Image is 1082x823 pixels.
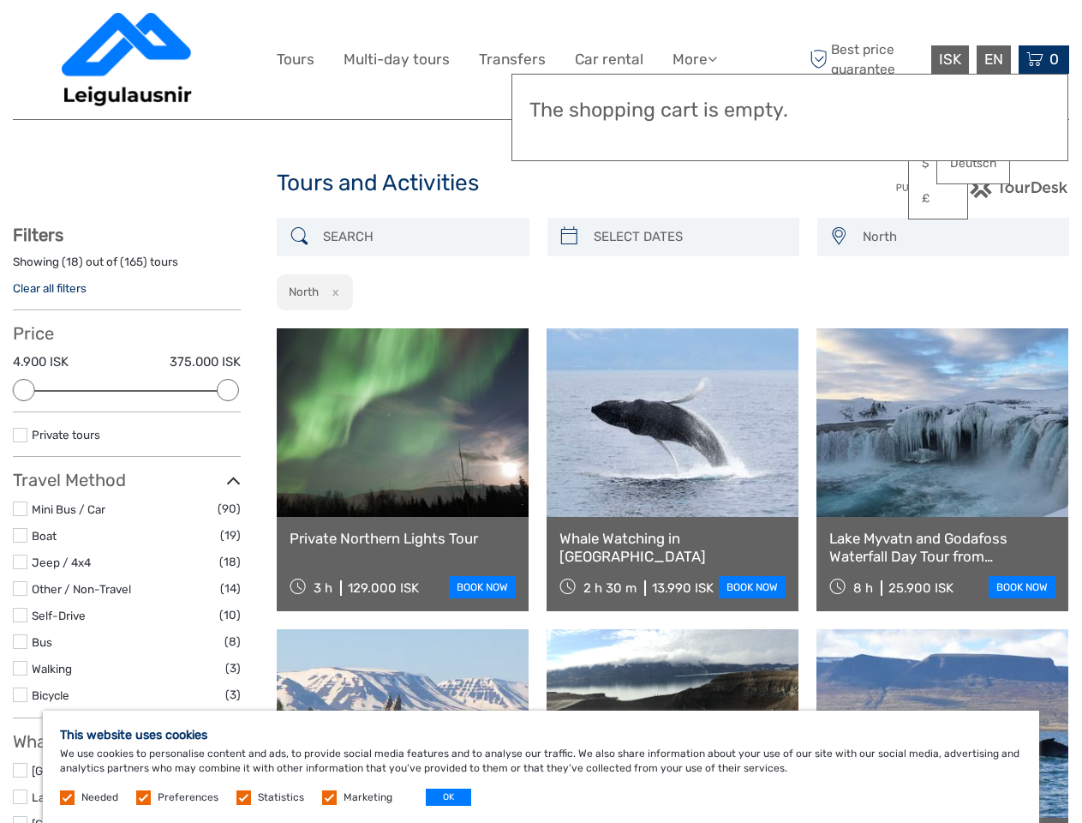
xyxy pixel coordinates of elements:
[587,222,791,252] input: SELECT DATES
[62,13,192,106] img: 3237-1562bb6b-eaa9-480f-8daa-79aa4f7f02e6_logo_big.png
[583,580,637,596] span: 2 h 30 m
[13,731,241,752] h3: What do you want to see?
[66,254,79,270] label: 18
[32,582,131,596] a: Other / Non-Travel
[853,580,873,596] span: 8 h
[344,790,392,805] label: Marketing
[124,254,143,270] label: 165
[829,530,1055,565] a: Lake Myvatn and Godafoss Waterfall Day Tour from [GEOGRAPHIC_DATA]
[258,790,304,805] label: Statistics
[909,148,967,179] a: $
[158,790,218,805] label: Preferences
[909,183,967,214] a: £
[170,353,241,371] label: 375.000 ISK
[32,609,86,622] a: Self-Drive
[32,688,69,702] a: Bicycle
[426,789,471,806] button: OK
[805,40,927,78] span: Best price guarantee
[529,99,1050,123] h3: The shopping cart is empty.
[290,530,516,547] a: Private Northern Lights Tour
[13,281,87,295] a: Clear all filters
[289,285,319,298] h2: North
[13,323,241,344] h3: Price
[225,658,241,678] span: (3)
[32,790,99,804] a: Lake Mývatn
[13,254,241,280] div: Showing ( ) out of ( ) tours
[219,605,241,625] span: (10)
[32,764,148,778] a: [GEOGRAPHIC_DATA]
[219,552,241,572] span: (18)
[225,685,241,705] span: (3)
[479,47,546,72] a: Transfers
[888,580,953,596] div: 25.900 ISK
[13,225,63,245] strong: Filters
[32,556,91,569] a: Jeep / 4x4
[652,580,714,596] div: 13.990 ISK
[575,47,643,72] a: Car rental
[60,728,1022,742] h5: This website uses cookies
[81,790,118,805] label: Needed
[224,632,241,652] span: (8)
[277,170,805,197] h1: Tours and Activities
[32,428,100,442] a: Private tours
[855,223,1061,251] button: North
[348,580,419,596] div: 129.000 ISK
[316,222,520,252] input: SEARCH
[277,47,314,72] a: Tours
[314,580,332,596] span: 3 h
[24,30,194,44] p: We're away right now. Please check back later!
[32,662,72,676] a: Walking
[32,635,52,649] a: Bus
[32,502,105,516] a: Mini Bus / Car
[220,579,241,598] span: (14)
[977,45,1011,74] div: EN
[449,576,516,598] a: book now
[321,283,344,301] button: x
[32,529,57,543] a: Boat
[937,148,1009,179] a: Deutsch
[895,177,1069,198] img: PurchaseViaTourDesk.png
[13,353,69,371] label: 4.900 ISK
[559,530,786,565] a: Whale Watching in [GEOGRAPHIC_DATA]
[218,499,241,519] span: (90)
[344,47,450,72] a: Multi-day tours
[13,470,241,490] h3: Travel Method
[220,526,241,545] span: (19)
[43,711,1039,823] div: We use cookies to personalise content and ads, to provide social media features and to analyse ou...
[197,27,218,47] button: Open LiveChat chat widget
[719,576,786,598] a: book now
[939,51,961,68] span: ISK
[673,47,717,72] a: More
[989,576,1055,598] a: book now
[1047,51,1061,68] span: 0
